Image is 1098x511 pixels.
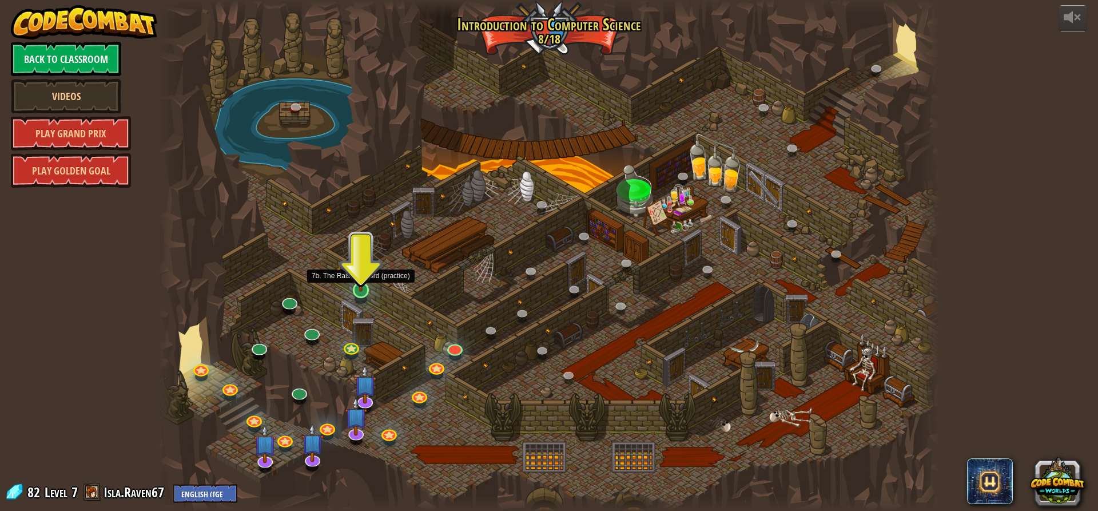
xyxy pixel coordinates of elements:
[11,5,157,39] img: CodeCombat - Learn how to code by playing a game
[104,483,168,501] a: Isla.Raven67
[345,397,368,436] img: level-banner-unstarted-subscriber.png
[11,116,131,150] a: Play Grand Prix
[254,424,277,463] img: level-banner-unstarted-subscriber.png
[11,42,121,76] a: Back to Classroom
[11,153,131,188] a: Play Golden Goal
[71,483,78,501] span: 7
[353,365,376,403] img: level-banner-unstarted-subscriber.png
[45,483,67,502] span: Level
[351,244,371,291] img: level-banner-unstarted.png
[1059,5,1087,32] button: Adjust volume
[27,483,43,501] span: 82
[301,423,324,462] img: level-banner-unstarted-subscriber.png
[11,79,121,113] a: Videos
